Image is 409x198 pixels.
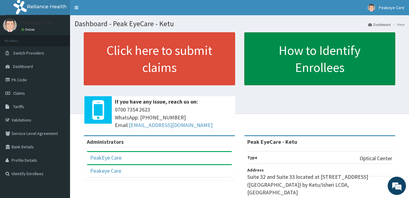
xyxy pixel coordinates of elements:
[368,4,375,12] img: User Image
[391,22,404,27] li: Here
[87,138,124,145] b: Administrators
[247,155,257,160] b: Type
[75,20,404,28] h1: Dashboard - Peak EyeCare - Ketu
[13,50,44,56] span: Switch Providers
[244,32,396,85] a: How to Identify Enrollees
[247,173,393,196] p: Suite 32 and Suite 33 located at [STREET_ADDRESS] ([GEOGRAPHIC_DATA]) by Ketu/Isheri LCDA, [GEOGR...
[90,167,121,174] a: Peakeye Care
[247,167,264,173] b: Address
[84,32,235,85] a: Click here to submit claims
[368,22,391,27] a: Dashboard
[129,122,213,129] a: [EMAIL_ADDRESS][DOMAIN_NAME]
[13,104,24,109] span: Tariffs
[13,90,25,96] span: Claims
[379,5,404,10] span: Peakeye Care
[3,18,17,32] img: User Image
[21,27,36,32] a: Online
[360,154,392,162] p: Optical Center
[90,154,122,161] a: PeakEye Care
[115,106,232,129] span: 0700 7354 2623 WhatsApp: [PHONE_NUMBER] Email:
[247,138,297,145] strong: Peak EyeCare - Ketu
[115,98,198,105] b: If you have any issue, reach us on:
[13,64,33,69] span: Dashboard
[21,20,54,25] p: Peakeye Care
